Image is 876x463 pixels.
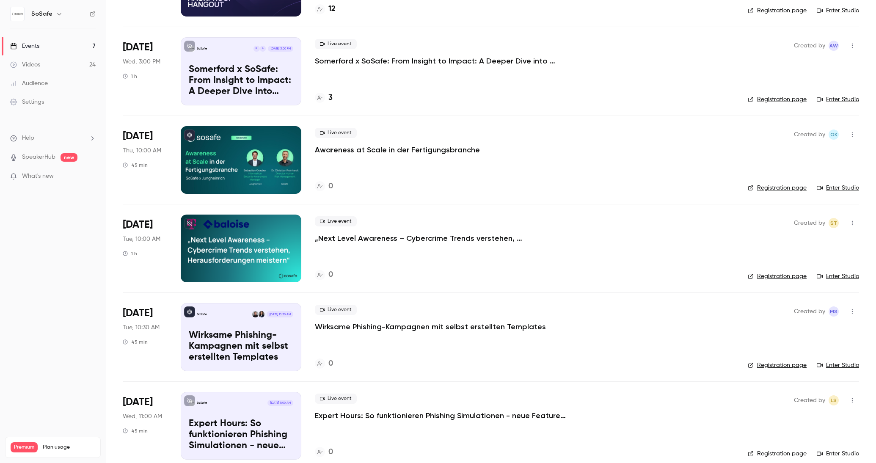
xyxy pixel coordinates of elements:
[123,58,160,66] span: Wed, 3:00 PM
[315,3,336,15] a: 12
[315,181,333,192] a: 0
[197,47,207,51] p: SoSafe
[85,173,96,180] iframe: Noticeable Trigger
[267,311,293,317] span: [DATE] 10:30 AM
[315,128,357,138] span: Live event
[748,449,807,458] a: Registration page
[123,162,148,168] div: 45 min
[817,6,859,15] a: Enter Studio
[123,130,153,143] span: [DATE]
[259,311,264,317] img: Arzu Döver
[315,411,569,421] a: Expert Hours: So funktionieren Phishing Simulationen - neue Features, Tipps & Tricks
[123,126,167,194] div: Sep 4 Thu, 10:00 AM (Europe/Berlin)
[315,446,333,458] a: 0
[328,92,333,104] h4: 3
[22,153,55,162] a: SpeakerHub
[794,395,825,405] span: Created by
[268,46,293,52] span: [DATE] 3:00 PM
[181,392,301,460] a: Expert Hours: So funktionieren Phishing Simulationen - neue Features, Tipps & TricksSoSafe[DATE] ...
[22,172,54,181] span: What's new
[829,130,839,140] span: Olga Krukova
[794,41,825,51] span: Created by
[181,37,301,105] a: Somerford x SoSafe: From Insight to Impact: A Deeper Dive into Behavioral Science in Cybersecurit...
[328,446,333,458] h4: 0
[259,45,266,52] div: A
[43,444,95,451] span: Plan usage
[315,56,569,66] a: Somerford x SoSafe: From Insight to Impact: A Deeper Dive into Behavioral Science in Cybersecurity
[123,303,167,371] div: Sep 9 Tue, 10:30 AM (Europe/Berlin)
[794,218,825,228] span: Created by
[794,130,825,140] span: Created by
[189,64,293,97] p: Somerford x SoSafe: From Insight to Impact: A Deeper Dive into Behavioral Science in Cybersecurity
[10,61,40,69] div: Videos
[830,130,837,140] span: OK
[10,79,48,88] div: Audience
[11,442,38,452] span: Premium
[197,401,207,405] p: SoSafe
[315,39,357,49] span: Live event
[61,153,77,162] span: new
[315,216,357,226] span: Live event
[123,412,162,421] span: Wed, 11:00 AM
[253,45,260,52] div: R
[123,146,161,155] span: Thu, 10:00 AM
[817,95,859,104] a: Enter Studio
[315,305,357,315] span: Live event
[197,312,207,317] p: SoSafe
[748,95,807,104] a: Registration page
[794,306,825,317] span: Created by
[315,145,480,155] a: Awareness at Scale in der Fertigungsbranche
[315,322,546,332] a: Wirksame Phishing-Kampagnen mit selbst erstellten Templates
[817,272,859,281] a: Enter Studio
[189,330,293,363] p: Wirksame Phishing-Kampagnen mit selbst erstellten Templates
[748,6,807,15] a: Registration page
[829,306,839,317] span: Markus Stalf
[123,250,137,257] div: 1 h
[123,427,148,434] div: 45 min
[748,184,807,192] a: Registration page
[830,218,837,228] span: ST
[123,395,153,409] span: [DATE]
[189,419,293,451] p: Expert Hours: So funktionieren Phishing Simulationen - neue Features, Tipps & Tricks
[181,303,301,371] a: Wirksame Phishing-Kampagnen mit selbst erstellten TemplatesSoSafeArzu DöverGabriel Simkin[DATE] 1...
[748,361,807,369] a: Registration page
[831,395,837,405] span: LS
[817,184,859,192] a: Enter Studio
[31,10,52,18] h6: SoSafe
[123,339,148,345] div: 45 min
[11,7,24,21] img: SoSafe
[328,269,333,281] h4: 0
[315,92,333,104] a: 3
[817,361,859,369] a: Enter Studio
[315,358,333,369] a: 0
[123,235,160,243] span: Tue, 10:00 AM
[267,400,293,406] span: [DATE] 11:00 AM
[123,323,160,332] span: Tue, 10:30 AM
[829,395,839,405] span: Luise Schulz
[829,41,838,51] span: AW
[830,306,837,317] span: MS
[10,98,44,106] div: Settings
[22,134,34,143] span: Help
[252,311,258,317] img: Gabriel Simkin
[748,272,807,281] a: Registration page
[123,73,137,80] div: 1 h
[123,37,167,105] div: Sep 3 Wed, 3:00 PM (Europe/Berlin)
[315,394,357,404] span: Live event
[328,358,333,369] h4: 0
[123,392,167,460] div: Sep 10 Wed, 11:00 AM (Europe/Berlin)
[328,181,333,192] h4: 0
[123,215,167,282] div: Sep 9 Tue, 10:00 AM (Europe/Berlin)
[315,269,333,281] a: 0
[123,218,153,231] span: [DATE]
[817,449,859,458] a: Enter Studio
[829,41,839,51] span: Alexandra Wasilewski
[123,41,153,54] span: [DATE]
[315,233,569,243] a: „Next Level Awareness – Cybercrime Trends verstehen, Herausforderungen meistern“ Telekom Schweiz ...
[123,306,153,320] span: [DATE]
